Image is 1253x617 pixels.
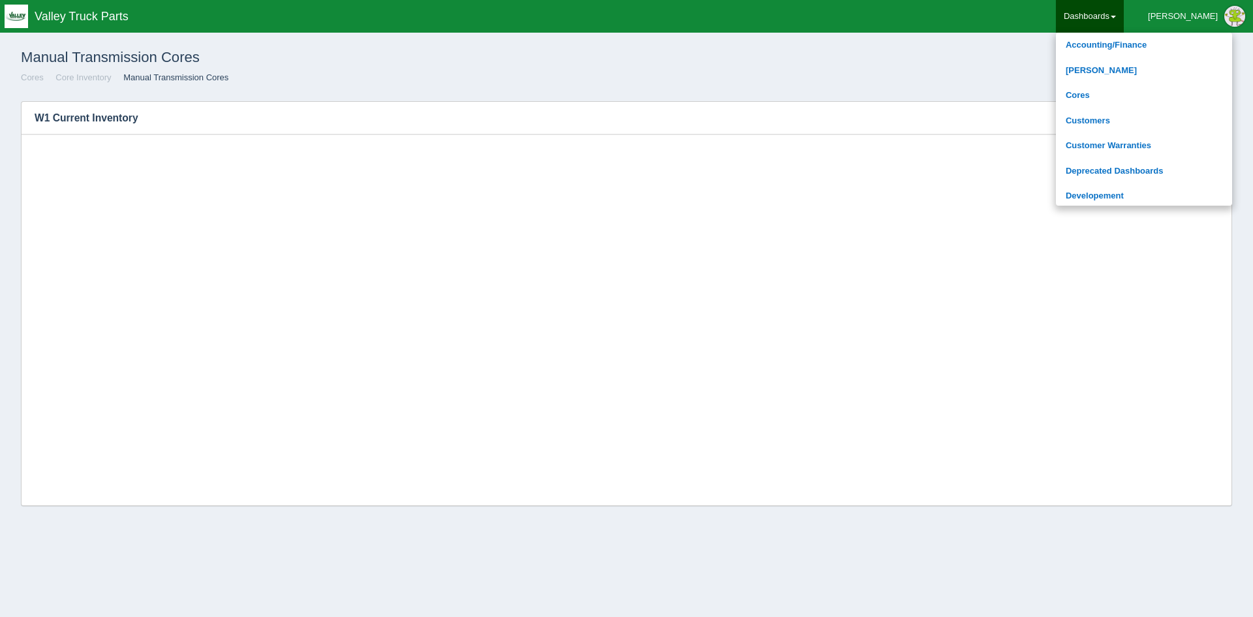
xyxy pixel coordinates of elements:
[1056,183,1232,209] a: Developement
[1056,33,1232,58] a: Accounting/Finance
[1056,159,1232,184] a: Deprecated Dashboards
[1224,6,1245,27] img: Profile Picture
[21,72,44,82] a: Cores
[1056,58,1232,84] a: [PERSON_NAME]
[5,5,28,28] img: q1blfpkbivjhsugxdrfq.png
[55,72,111,82] a: Core Inventory
[21,43,626,72] h1: Manual Transmission Cores
[1056,108,1232,134] a: Customers
[114,72,228,84] li: Manual Transmission Cores
[1056,83,1232,108] a: Cores
[1148,3,1218,29] div: [PERSON_NAME]
[22,102,1212,134] h3: W1 Current Inventory
[1056,133,1232,159] a: Customer Warranties
[35,10,129,23] span: Valley Truck Parts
